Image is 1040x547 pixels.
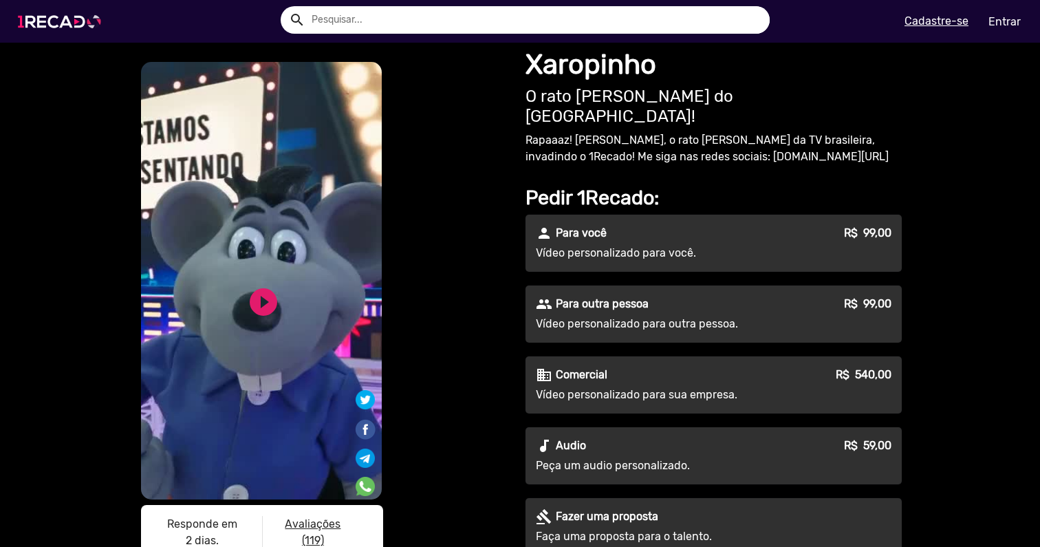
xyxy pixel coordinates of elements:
mat-icon: Example home icon [289,12,305,28]
i: Share on Facebook [354,417,376,430]
p: Comercial [556,367,607,383]
h2: Pedir 1Recado: [526,186,902,210]
p: Faça uma proposta para o talento. [536,528,785,545]
b: 2 dias. [186,534,219,547]
i: Share on Twitter [356,392,375,405]
h2: O rato [PERSON_NAME] do [GEOGRAPHIC_DATA]! [526,87,902,127]
p: Vídeo personalizado para outra pessoa. [536,316,785,332]
mat-icon: gavel [536,508,552,525]
h1: Xaropinho [526,48,902,81]
a: play_circle_filled [247,286,280,319]
img: Compartilhe no whatsapp [356,477,375,496]
p: Peça um audio personalizado. [536,458,785,474]
img: Compartilhe no twitter [356,390,375,409]
mat-icon: business [536,367,552,383]
img: Compartilhe no telegram [356,449,375,468]
i: Share on Telegram [356,447,375,460]
i: Share on WhatsApp [356,475,375,488]
input: Pesquisar... [301,6,770,34]
p: Vídeo personalizado para sua empresa. [536,387,785,403]
button: Example home icon [284,7,308,31]
img: Compartilhe no facebook [354,418,376,440]
p: R$ 99,00 [844,296,891,312]
video: S1RECADO vídeos dedicados para fãs e empresas [141,62,382,500]
p: R$ 59,00 [844,438,891,454]
u: Cadastre-se [904,14,968,28]
p: R$ 99,00 [844,225,891,242]
mat-icon: audiotrack [536,438,552,454]
u: Avaliações (119) [285,517,340,547]
p: Rapaaaz! [PERSON_NAME], o rato [PERSON_NAME] da TV brasileira, invadindo o 1Recado! Me siga nas r... [526,132,902,165]
p: Responde em [152,516,252,533]
p: Fazer uma proposta [556,508,658,525]
mat-icon: people [536,296,552,312]
p: Para você [556,225,607,242]
p: Vídeo personalizado para você. [536,245,785,261]
p: Para outra pessoa [556,296,649,312]
p: R$ 540,00 [836,367,891,383]
p: Audio [556,438,586,454]
mat-icon: person [536,225,552,242]
a: Entrar [979,10,1030,34]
